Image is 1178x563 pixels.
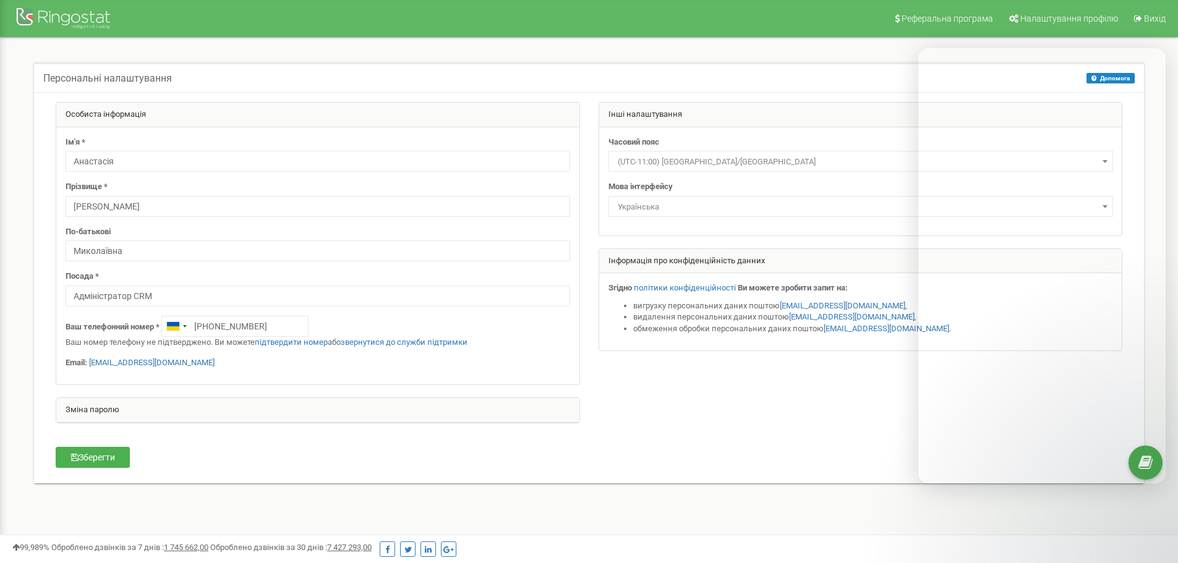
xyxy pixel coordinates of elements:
[780,301,905,310] a: [EMAIL_ADDRESS][DOMAIN_NAME]
[1136,493,1166,523] iframe: Intercom live chat
[66,181,108,193] label: Прізвище *
[66,196,570,217] input: Прізвище
[255,337,328,347] a: підтвердити номер
[66,240,570,261] input: По-батькові
[902,14,993,23] span: Реферальна програма
[608,283,632,292] strong: Згідно
[633,300,1113,312] li: вигрузку персональних даних поштою ,
[66,321,160,333] label: Ваш телефонний номер *
[327,543,372,552] u: 7 427 293,00
[613,153,1109,171] span: (UTC-11:00) Pacific/Midway
[51,543,208,552] span: Оброблено дзвінків за 7 днів :
[1144,14,1166,23] span: Вихід
[738,283,848,292] strong: Ви можете зробити запит на:
[789,312,915,321] a: [EMAIL_ADDRESS][DOMAIN_NAME]
[56,103,579,127] div: Особиста інформація
[918,48,1166,483] iframe: Intercom live chat
[599,249,1122,274] div: Інформація про конфіденційність данних
[43,73,172,84] h5: Персональні налаштування
[1020,14,1118,23] span: Налаштування профілю
[66,271,99,282] label: Посада *
[633,311,1113,323] li: видалення персональних даних поштою ,
[634,283,736,292] a: політики конфіденційності
[164,543,208,552] u: 1 745 662,00
[608,137,659,148] label: Часовий пояс
[161,316,309,337] input: +1-800-555-55-55
[89,358,215,367] a: [EMAIL_ADDRESS][DOMAIN_NAME]
[341,337,467,347] a: звернутися до служби підтримки
[824,324,949,333] a: [EMAIL_ADDRESS][DOMAIN_NAME]
[66,151,570,172] input: Ім'я
[66,137,85,148] label: Ім'я *
[162,316,190,336] div: Telephone country code
[66,358,87,367] strong: Email:
[66,226,111,238] label: По-батькові
[613,198,1109,216] span: Українська
[633,323,1113,335] li: обмеження обробки персональних даних поштою .
[599,103,1122,127] div: Інші налаштування
[56,447,130,468] button: Зберегти
[608,151,1113,172] span: (UTC-11:00) Pacific/Midway
[66,337,570,349] p: Ваш номер телефону не підтверджено. Ви можете або
[608,181,673,193] label: Мова інтерфейсу
[210,543,372,552] span: Оброблено дзвінків за 30 днів :
[66,286,570,307] input: Посада
[12,543,49,552] span: 99,989%
[608,196,1113,217] span: Українська
[56,398,579,423] div: Зміна паролю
